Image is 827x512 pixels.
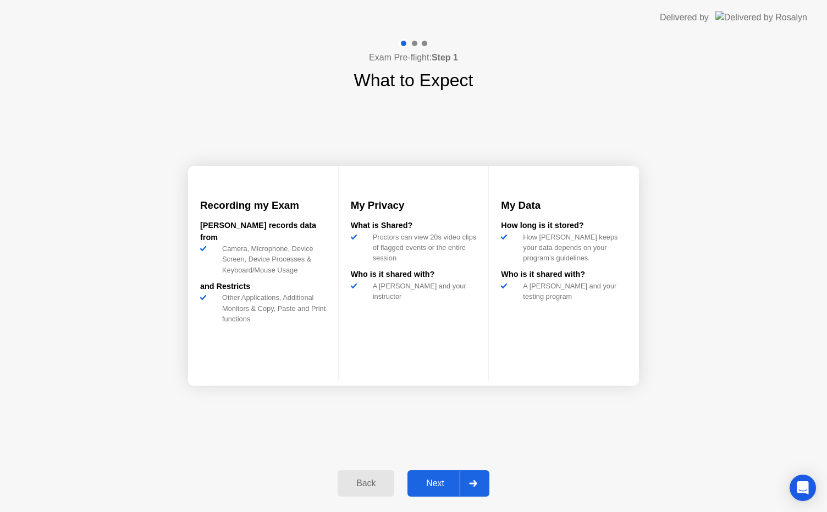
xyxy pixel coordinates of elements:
div: What is Shared? [351,220,477,232]
div: Proctors can view 20s video clips of flagged events or the entire session [368,232,477,264]
div: A [PERSON_NAME] and your instructor [368,281,477,302]
h3: Recording my Exam [200,198,326,213]
div: Next [411,478,460,488]
h1: What to Expect [354,67,473,93]
div: Who is it shared with? [351,269,477,281]
b: Step 1 [432,53,458,62]
div: Delivered by [660,11,709,24]
img: Delivered by Rosalyn [715,11,807,24]
div: and Restricts [200,281,326,293]
div: How long is it stored? [501,220,627,232]
div: A [PERSON_NAME] and your testing program [519,281,627,302]
div: Other Applications, Additional Monitors & Copy, Paste and Print functions [218,292,326,324]
h4: Exam Pre-flight: [369,51,458,64]
h3: My Privacy [351,198,477,213]
button: Back [338,470,394,497]
div: Back [341,478,391,488]
h3: My Data [501,198,627,213]
div: Open Intercom Messenger [790,475,816,501]
div: How [PERSON_NAME] keeps your data depends on your program’s guidelines. [519,232,627,264]
div: [PERSON_NAME] records data from [200,220,326,243]
button: Next [407,470,489,497]
div: Who is it shared with? [501,269,627,281]
div: Camera, Microphone, Device Screen, Device Processes & Keyboard/Mouse Usage [218,243,326,275]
